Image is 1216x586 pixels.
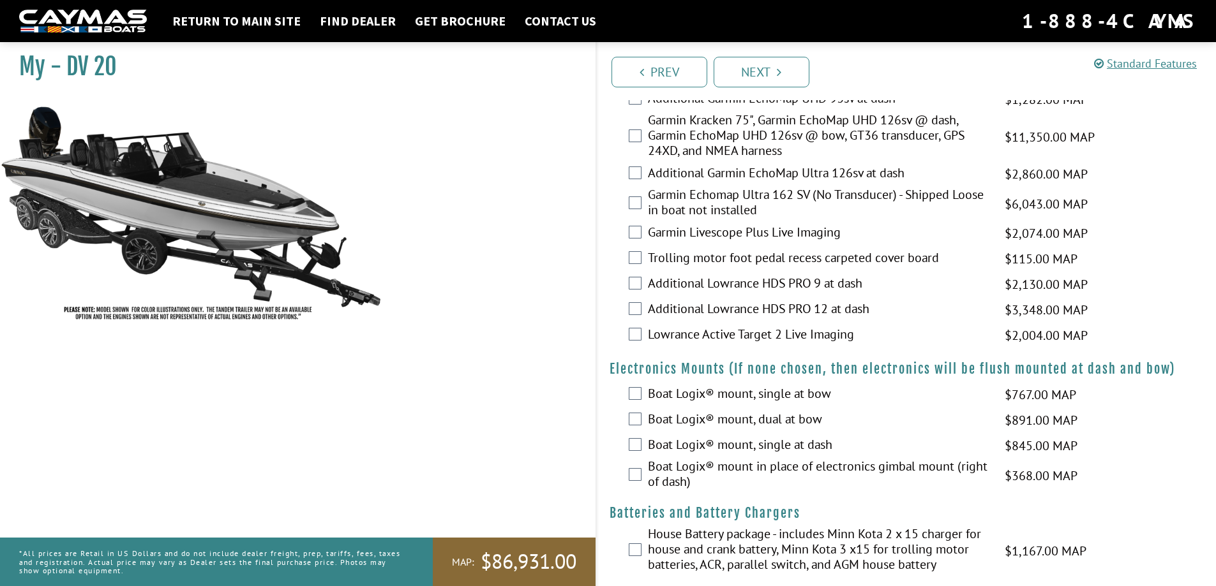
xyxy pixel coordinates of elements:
[19,543,404,581] p: *All prices are Retail in US Dollars and do not include dealer freight, prep, tariffs, fees, taxe...
[648,165,989,184] label: Additional Garmin EchoMap Ultra 126sv at dash
[1005,194,1088,214] span: $6,043.00 MAP
[648,301,989,319] label: Additional Lowrance HDS PRO 12 at dash
[1005,541,1086,560] span: $1,167.00 MAP
[648,386,989,404] label: Boat Logix® mount, single at bow
[610,505,1204,521] h4: Batteries and Battery Chargers
[648,187,989,221] label: Garmin Echomap Ultra 162 SV (No Transducer) - Shipped Loose in boat not installed
[1005,385,1076,404] span: $767.00 MAP
[648,437,989,455] label: Boat Logix® mount, single at dash
[166,13,307,29] a: Return to main site
[518,13,603,29] a: Contact Us
[610,361,1204,377] h4: Electronics Mounts (If none chosen, then electronics will be flush mounted at dash and bow)
[19,52,564,81] h1: My - DV 20
[19,10,147,33] img: white-logo-c9c8dbefe5ff5ceceb0f0178aa75bf4bb51f6bca0971e226c86eb53dfe498488.png
[452,555,474,569] span: MAP:
[648,224,989,243] label: Garmin Livescope Plus Live Imaging
[648,112,989,161] label: Garmin Kracken 75", Garmin EchoMap UHD 126sv @ dash, Garmin EchoMap UHD 126sv @ bow, GT36 transdu...
[313,13,402,29] a: Find Dealer
[1005,411,1077,430] span: $891.00 MAP
[1094,56,1197,71] a: Standard Features
[648,326,989,345] label: Lowrance Active Target 2 Live Imaging
[648,250,989,268] label: Trolling motor foot pedal recess carpeted cover board
[433,538,596,586] a: MAP:$86,931.00
[481,548,576,575] span: $86,931.00
[1005,275,1088,294] span: $2,130.00 MAP
[1005,165,1088,184] span: $2,860.00 MAP
[1005,326,1088,345] span: $2,004.00 MAP
[1005,128,1095,147] span: $11,350.00 MAP
[1022,7,1197,35] div: 1-888-4CAYMAS
[648,275,989,294] label: Additional Lowrance HDS PRO 9 at dash
[648,458,989,492] label: Boat Logix® mount in place of electronics gimbal mount (right of dash)
[1005,300,1088,319] span: $3,348.00 MAP
[648,526,989,575] label: House Battery package - includes Minn Kota 2 x 15 charger for house and crank battery, Minn Kota ...
[409,13,512,29] a: Get Brochure
[1005,466,1077,485] span: $368.00 MAP
[714,57,809,87] a: Next
[1005,224,1088,243] span: $2,074.00 MAP
[1005,436,1077,455] span: $845.00 MAP
[612,57,707,87] a: Prev
[1005,249,1077,268] span: $115.00 MAP
[648,411,989,430] label: Boat Logix® mount, dual at bow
